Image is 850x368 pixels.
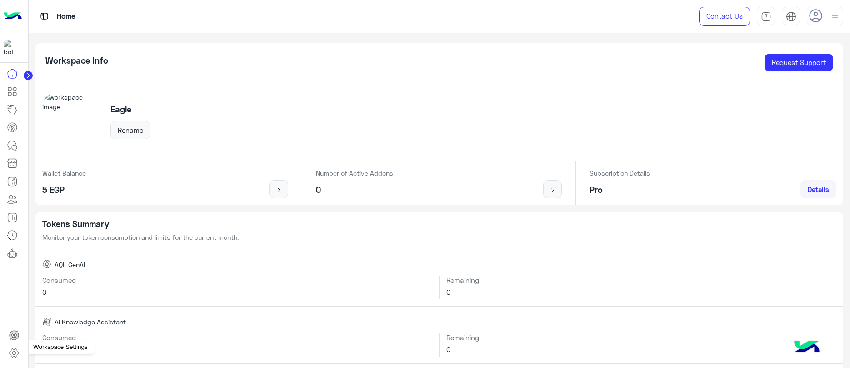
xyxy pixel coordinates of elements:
h6: Consumed [42,276,433,284]
img: profile [830,11,841,22]
img: tab [39,10,50,22]
button: Rename [110,121,150,139]
h5: 5 EGP [42,185,86,195]
h6: Remaining [446,333,836,342]
p: Wallet Balance [42,168,86,178]
p: Home [57,10,75,23]
img: icon [547,187,558,194]
img: Logo [4,7,22,26]
h6: Remaining [446,276,836,284]
p: Monitor your token consumption and limits for the current month. [42,232,837,242]
h5: 0 [316,185,393,195]
img: icon [273,187,285,194]
img: AI Knowledge Assistant [42,317,51,326]
h6: 0 [42,288,433,296]
div: Workspace Settings [26,340,95,354]
img: AQL GenAI [42,260,51,269]
p: Subscription Details [590,168,650,178]
a: Request Support [765,54,833,72]
p: Number of Active Addons [316,168,393,178]
a: tab [757,7,775,26]
a: Contact Us [699,7,750,26]
img: 713415422032625 [4,40,20,56]
span: AI Knowledge Assistant [55,317,126,327]
h5: Pro [590,185,650,195]
h6: 0 [42,345,433,353]
span: Details [808,185,829,193]
h5: Tokens Summary [42,219,837,229]
img: workspace-image [42,92,100,151]
a: Details [800,180,836,198]
h6: 0 [446,288,836,296]
h6: 0 [446,345,836,353]
h6: Consumed [42,333,433,342]
img: tab [786,11,796,22]
img: tab [761,11,771,22]
h5: Eagle [110,104,150,115]
span: AQL GenAI [55,260,85,269]
h5: Workspace Info [45,55,108,66]
img: hulul-logo.png [791,332,823,363]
